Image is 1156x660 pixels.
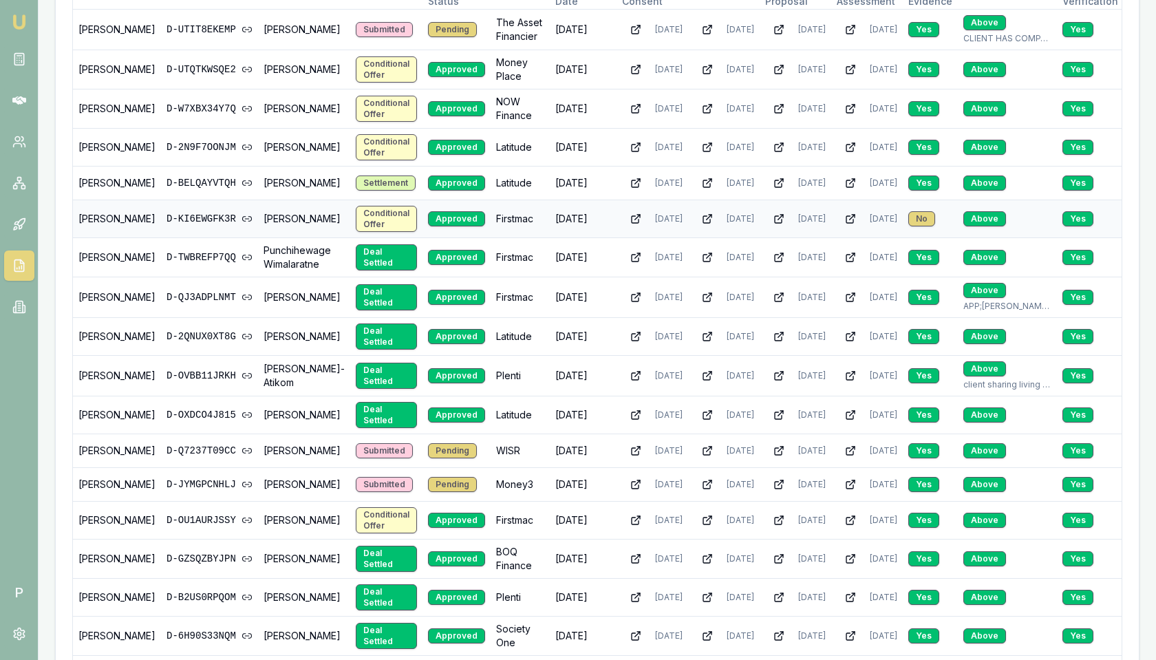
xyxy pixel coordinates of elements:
td: [PERSON_NAME] [73,10,161,50]
div: Yes [908,443,939,458]
span: [DATE] [655,292,683,303]
div: Above [963,513,1006,528]
td: [PERSON_NAME] [258,200,350,238]
td: [PERSON_NAME] [258,579,350,617]
span: [DATE] [655,592,683,603]
div: Yes [1062,551,1093,566]
a: D-UTIT8EKEMP [167,23,253,36]
span: [DATE] [870,178,897,189]
div: Above [963,101,1006,116]
td: [PERSON_NAME] [73,434,161,468]
div: Yes [908,513,939,528]
div: Above [963,477,1006,492]
div: No [908,211,935,226]
div: Deal Settled [356,402,417,428]
span: [DATE] [727,553,754,564]
div: Above [963,250,1006,265]
div: Yes [1062,175,1093,191]
td: [PERSON_NAME] [73,617,161,656]
div: Above [963,211,1006,226]
td: Money Place [491,50,550,89]
div: Yes [908,407,939,423]
div: Deal Settled [356,584,417,610]
td: [DATE] [550,89,617,129]
a: D-UTQTKWSQE2 [167,63,253,76]
div: Above [963,361,1006,376]
div: Deal Settled [356,363,417,389]
div: Approved [428,628,485,643]
span: [DATE] [727,292,754,303]
td: Firstmac [491,502,550,540]
a: D-OU1AURJSSY [167,513,253,527]
td: [PERSON_NAME] [73,468,161,502]
div: Above [963,407,1006,423]
span: [DATE] [870,142,897,153]
td: [PERSON_NAME] [73,579,161,617]
div: Settlement [356,175,416,191]
div: Above [963,140,1006,155]
td: [PERSON_NAME] [258,540,350,579]
td: The Asset Financier [491,10,550,50]
div: Yes [1062,62,1093,77]
span: [DATE] [798,252,826,263]
div: Approved [428,290,485,305]
td: [DATE] [550,540,617,579]
span: [DATE] [727,592,754,603]
div: Yes [908,62,939,77]
td: [PERSON_NAME] [73,200,161,238]
div: Yes [1062,590,1093,605]
div: Yes [1062,140,1093,155]
td: Firstmac [491,238,550,277]
a: D-Q7237T09CC [167,444,253,458]
td: [DATE] [550,434,617,468]
td: [PERSON_NAME] [258,10,350,50]
span: [DATE] [655,630,683,641]
div: Above [963,590,1006,605]
a: D-2QNUX0XT8G [167,330,253,343]
span: [DATE] [870,370,897,381]
span: [DATE] [870,252,897,263]
td: [DATE] [550,129,617,167]
td: [DATE] [550,468,617,502]
div: Yes [908,368,939,383]
div: Above [963,62,1006,77]
span: [DATE] [798,370,826,381]
span: [DATE] [798,445,826,456]
td: [DATE] [550,356,617,396]
div: Approved [428,140,485,155]
div: Approved [428,329,485,344]
span: [DATE] [870,515,897,526]
td: Plenti [491,579,550,617]
span: [DATE] [870,24,897,35]
span: [DATE] [798,630,826,641]
div: Yes [908,290,939,305]
span: [DATE] [870,630,897,641]
span: [DATE] [655,178,683,189]
td: Society One [491,617,550,656]
td: [PERSON_NAME] [258,617,350,656]
div: Yes [1062,250,1093,265]
td: Money3 [491,468,550,502]
a: D-GZSQZBYJPN [167,552,253,566]
div: client sharing living expense with partner [963,379,1051,390]
span: [DATE] [727,252,754,263]
span: [DATE] [798,24,826,35]
td: NOW Finance [491,89,550,129]
a: D-KI6EWGFK3R [167,212,253,226]
td: [DATE] [550,617,617,656]
div: Approved [428,513,485,528]
span: [DATE] [655,24,683,35]
div: Submitted [356,443,413,458]
span: [DATE] [798,409,826,421]
td: [PERSON_NAME] [73,89,161,129]
div: Approved [428,590,485,605]
td: [PERSON_NAME] [73,502,161,540]
a: D-2N9F7OONJM [167,140,253,154]
span: [DATE] [655,370,683,381]
div: Yes [1062,22,1093,37]
div: Above [963,551,1006,566]
span: [DATE] [727,370,754,381]
span: [DATE] [798,64,826,75]
td: [DATE] [550,200,617,238]
div: Deal Settled [356,623,417,649]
